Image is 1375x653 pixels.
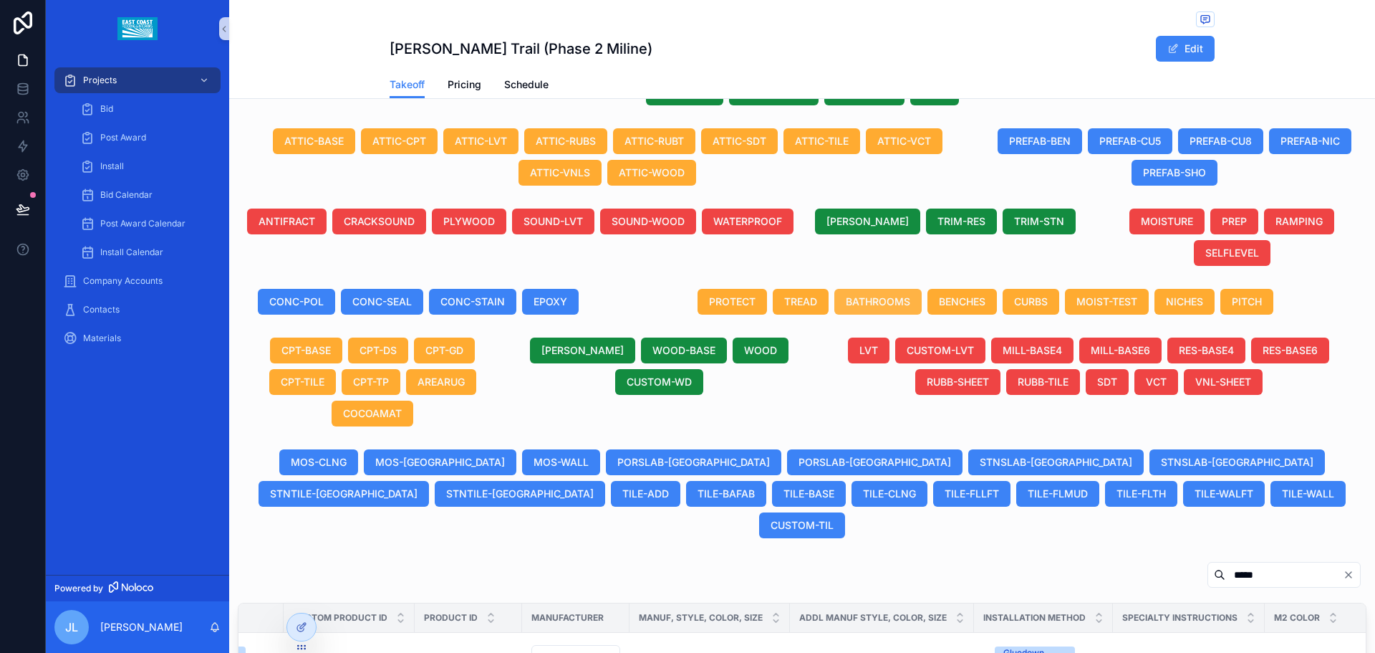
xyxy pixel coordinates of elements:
[54,325,221,351] a: Materials
[787,449,962,475] button: PORSLAB-[GEOGRAPHIC_DATA]
[72,153,221,179] a: Install
[72,125,221,151] a: Post Award
[652,343,715,358] span: WOOD-BASE
[1166,295,1203,309] span: NICHES
[534,455,589,470] span: MOS-WALL
[72,182,221,208] a: Bid Calendar
[504,72,549,100] a: Schedule
[991,338,1074,363] button: MILL-BASE4
[619,166,685,180] span: ATTIC-WOOD
[698,487,755,501] span: TILE-BAFAB
[270,487,418,501] span: STNTILE-[GEOGRAPHIC_DATA]
[390,39,652,59] h1: [PERSON_NAME] Trail (Phase 2 Miline)
[1161,455,1313,470] span: STNSLAB-[GEOGRAPHIC_DATA]
[435,481,605,507] button: STNTILE-[GEOGRAPHIC_DATA]
[1003,289,1059,315] button: CURBS
[530,166,590,180] span: ATTIC-VNLS
[429,289,516,315] button: CONC-STAIN
[1116,487,1166,501] span: TILE-FLTH
[1132,160,1217,186] button: PREFAB-SHO
[100,620,183,634] p: [PERSON_NAME]
[341,289,423,315] button: CONC-SEAL
[1097,375,1117,389] span: SDT
[1134,369,1178,395] button: VCT
[784,295,817,309] span: TREAD
[443,214,495,229] span: PLYWOOD
[1275,214,1323,229] span: RAMPING
[432,209,506,234] button: PLYWOOD
[54,67,221,93] a: Projects
[826,214,909,229] span: [PERSON_NAME]
[851,481,927,507] button: TILE-CLNG
[440,295,505,309] span: CONC-STAIN
[1251,338,1329,363] button: RES-BASE6
[1280,134,1340,148] span: PREFAB-NIC
[611,481,680,507] button: TILE-ADD
[83,304,120,315] span: Contacts
[72,239,221,265] a: Install Calendar
[701,128,778,154] button: ATTIC-SDT
[390,72,425,99] a: Takeoff
[522,449,600,475] button: MOS-WALL
[406,369,476,395] button: AREARUG
[100,189,153,201] span: Bid Calendar
[100,247,163,258] span: Install Calendar
[279,449,358,475] button: MOS-CLNG
[117,17,157,40] img: App logo
[1122,612,1237,624] span: Specialty Instructions
[343,406,402,421] span: COCOAMAT
[612,214,685,229] span: SOUND-WOOD
[332,401,413,426] button: COCOAMAT
[531,612,604,624] span: Manufacturer
[968,449,1144,475] button: STNSLAB-[GEOGRAPHIC_DATA]
[815,209,920,234] button: [PERSON_NAME]
[293,612,387,624] span: Custom Product ID
[72,211,221,237] a: Post Award Calendar
[1156,36,1215,62] button: Edit
[641,338,727,363] button: WOOD-BASE
[1270,481,1346,507] button: TILE-WALL
[342,369,400,395] button: CPT-TP
[1003,209,1076,234] button: TRIM-STN
[600,209,696,234] button: SOUND-WOOD
[1167,338,1245,363] button: RES-BASE4
[624,134,684,148] span: ATTIC-RUBT
[1195,375,1251,389] span: VNL-SHEET
[771,518,834,533] span: CUSTOM-TIL
[1088,128,1172,154] button: PREFAB-CU5
[332,209,426,234] button: CRACKSOUND
[617,455,770,470] span: PORSLAB-[GEOGRAPHIC_DATA]
[504,77,549,92] span: Schedule
[773,289,829,315] button: TREAD
[100,132,146,143] span: Post Award
[448,72,481,100] a: Pricing
[273,128,355,154] button: ATTIC-BASE
[348,338,408,363] button: CPT-DS
[834,289,922,315] button: BATHROOMS
[926,209,997,234] button: TRIM-RES
[866,128,942,154] button: ATTIC-VCT
[448,77,481,92] span: Pricing
[1194,240,1270,266] button: SELFLEVEL
[83,275,163,287] span: Company Accounts
[1014,214,1064,229] span: TRIM-STN
[270,338,342,363] button: CPT-BASE
[1269,128,1351,154] button: PREFAB-NIC
[443,128,518,154] button: ATTIC-LVT
[1220,289,1273,315] button: PITCH
[258,289,335,315] button: CONC-POL
[639,612,763,624] span: Manuf, Style, Color, Size
[627,375,692,389] span: CUSTOM-WD
[530,338,635,363] button: [PERSON_NAME]
[983,612,1086,624] span: Installation Method
[418,375,465,389] span: AREARUG
[1149,449,1325,475] button: STNSLAB-[GEOGRAPHIC_DATA]
[46,575,229,601] a: Powered by
[65,619,78,636] span: JL
[259,481,429,507] button: STNTILE-[GEOGRAPHIC_DATA]
[425,343,463,358] span: CPT-GD
[759,513,845,538] button: CUSTOM-TIL
[783,128,860,154] button: ATTIC-TILE
[686,481,766,507] button: TILE-BAFAB
[1184,369,1263,395] button: VNL-SHEET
